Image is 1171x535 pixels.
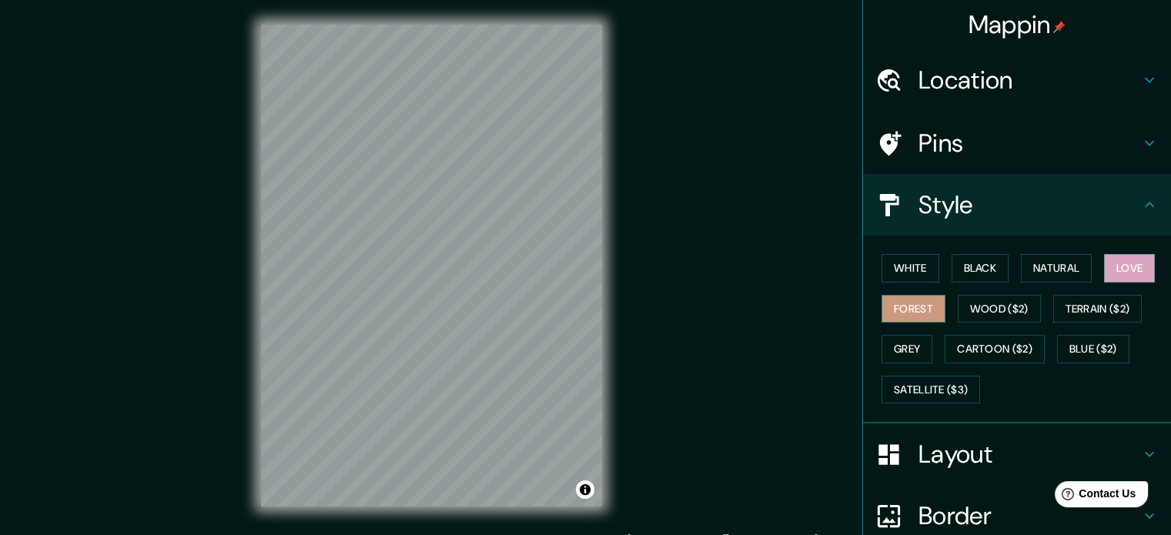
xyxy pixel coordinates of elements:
img: pin-icon.png [1053,21,1066,33]
div: Style [863,174,1171,236]
button: Love [1104,254,1155,283]
div: Pins [863,112,1171,174]
div: Location [863,49,1171,111]
button: Satellite ($3) [882,376,980,404]
button: Grey [882,335,932,363]
button: Wood ($2) [958,295,1041,323]
button: Natural [1021,254,1092,283]
iframe: Help widget launcher [1034,475,1154,518]
h4: Mappin [969,9,1066,40]
button: White [882,254,939,283]
div: Layout [863,423,1171,485]
h4: Layout [918,439,1140,470]
button: Forest [882,295,945,323]
button: Cartoon ($2) [945,335,1045,363]
h4: Pins [918,128,1140,159]
h4: Location [918,65,1140,95]
button: Blue ($2) [1057,335,1129,363]
button: Black [952,254,1009,283]
canvas: Map [261,25,602,507]
h4: Border [918,500,1140,531]
button: Terrain ($2) [1053,295,1143,323]
button: Toggle attribution [576,480,594,499]
h4: Style [918,189,1140,220]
